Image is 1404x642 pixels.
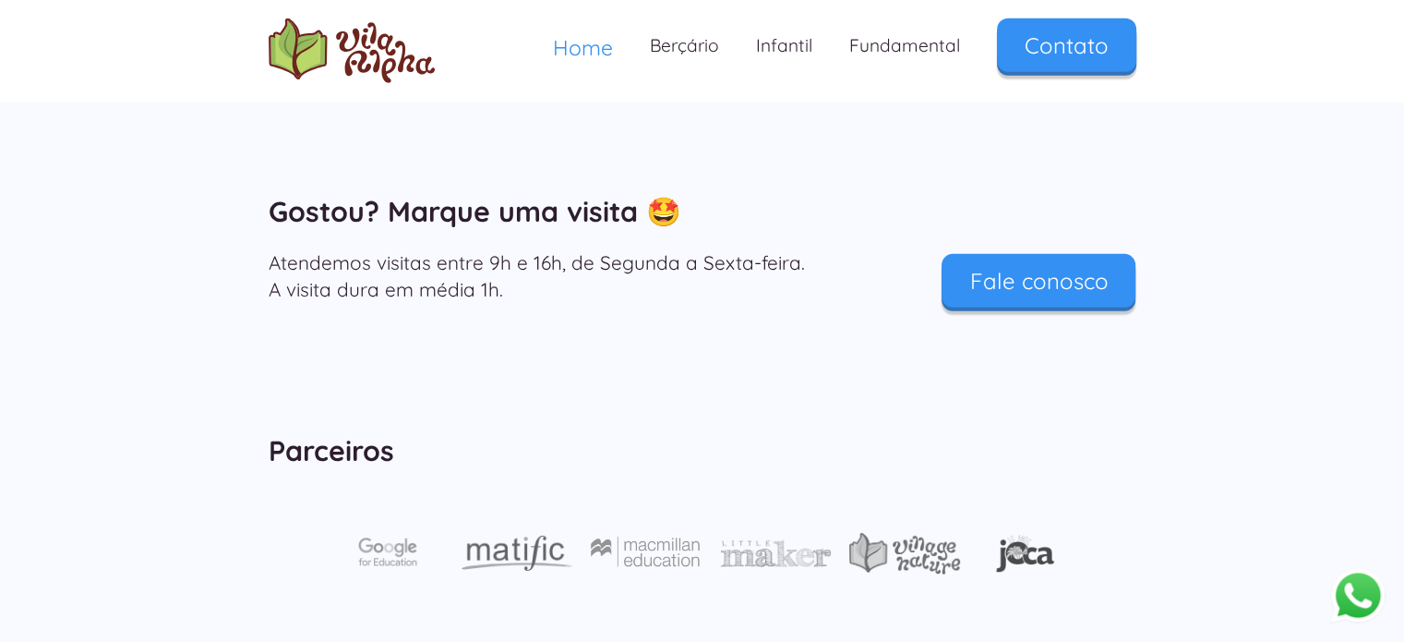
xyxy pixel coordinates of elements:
h2: Gostou? Marque uma visita 🤩 [269,184,1136,240]
a: Home [534,18,631,77]
img: logo parceiro matific [462,536,572,571]
img: Parceiro Village Nature [849,533,960,575]
a: home [269,18,435,83]
p: Atendemos visitas entre 9h e 16h, de Segunda a Sexta-feira. A visita dura em média 1h. [269,249,841,303]
a: Fale conosco [942,254,1135,308]
img: logo Escola Vila Alpha [269,18,435,83]
span: Home [553,34,613,61]
a: Contato [997,18,1136,72]
img: Parceiro Little Maker [720,539,831,568]
h2: Parceiros [269,423,1136,479]
a: Fundamental [831,18,978,73]
a: Berçário [631,18,738,73]
a: Infantil [738,18,831,73]
button: Abrir WhatsApp [1330,567,1386,624]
